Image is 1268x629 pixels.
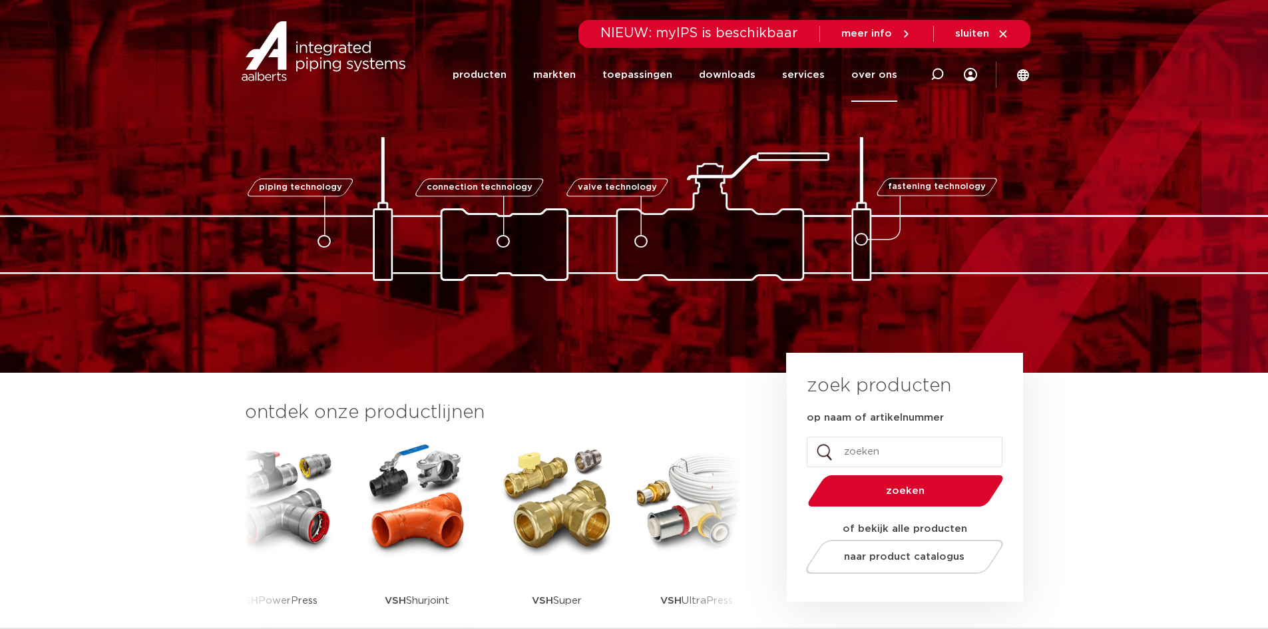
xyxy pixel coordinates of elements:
[807,411,944,425] label: op naam of artikelnummer
[964,48,977,102] div: my IPS
[533,48,576,102] a: markten
[600,27,798,40] span: NIEUW: myIPS is beschikbaar
[259,183,342,192] span: piping technology
[843,524,967,534] strong: of bekijk alle producten
[578,183,657,192] span: valve technology
[851,48,897,102] a: over ons
[453,48,897,102] nav: Menu
[807,373,951,399] h3: zoek producten
[802,474,1008,508] button: zoeken
[807,437,1002,467] input: zoeken
[955,28,1009,40] a: sluiten
[426,183,532,192] span: connection technology
[385,596,406,606] strong: VSH
[888,183,986,192] span: fastening technology
[841,29,892,39] span: meer info
[245,399,741,426] h3: ontdek onze productlijnen
[844,552,964,562] span: naar product catalogus
[532,596,553,606] strong: VSH
[842,486,969,496] span: zoeken
[955,29,989,39] span: sluiten
[782,48,825,102] a: services
[237,596,258,606] strong: VSH
[453,48,507,102] a: producten
[660,596,682,606] strong: VSH
[602,48,672,102] a: toepassingen
[841,28,912,40] a: meer info
[802,540,1006,574] a: naar product catalogus
[699,48,755,102] a: downloads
